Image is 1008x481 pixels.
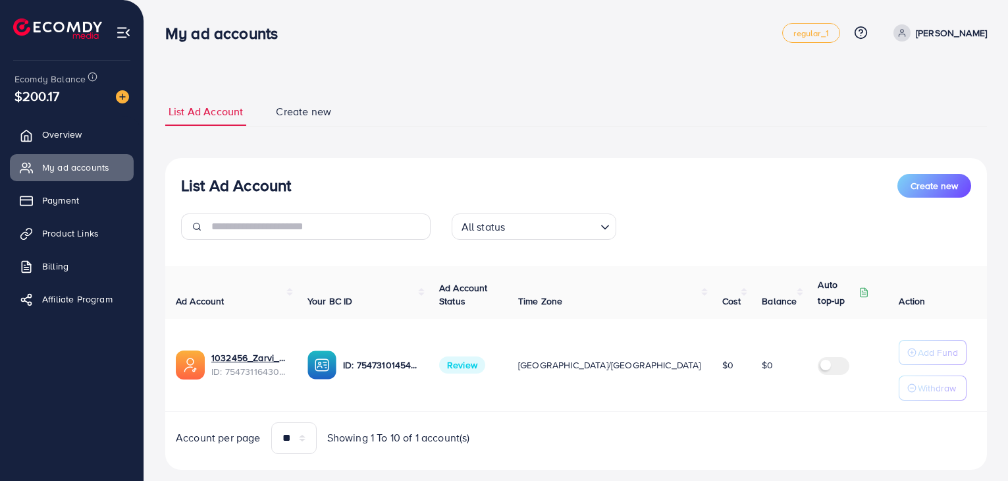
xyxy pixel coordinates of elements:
[762,295,797,308] span: Balance
[899,376,967,401] button: Withdraw
[518,358,701,372] span: [GEOGRAPHIC_DATA]/[GEOGRAPHIC_DATA]
[793,29,828,38] span: regular_1
[14,72,86,86] span: Ecomdy Balance
[897,174,971,198] button: Create new
[327,430,470,445] span: Showing 1 To 10 of 1 account(s)
[165,24,288,43] h3: My ad accounts
[818,277,856,308] p: Auto top-up
[343,357,418,373] p: ID: 7547310145496580097
[10,253,134,279] a: Billing
[952,422,998,471] iframe: Chat
[13,18,102,39] img: logo
[116,25,131,40] img: menu
[782,23,839,43] a: regular_1
[211,351,286,378] div: <span class='underline'>1032456_Zarvi_1757245450274</span></br>7547311643068416001
[307,351,336,380] img: ic-ba-acc.ded83a64.svg
[899,340,967,365] button: Add Fund
[10,154,134,181] a: My ad accounts
[722,358,733,372] span: $0
[14,86,59,105] span: $200.17
[10,121,134,148] a: Overview
[42,293,113,306] span: Affiliate Program
[518,295,562,308] span: Time Zone
[439,356,485,374] span: Review
[452,213,616,240] div: Search for option
[169,104,243,119] span: List Ad Account
[899,295,925,308] span: Action
[762,358,773,372] span: $0
[176,430,261,445] span: Account per page
[42,161,109,174] span: My ad accounts
[439,281,488,308] span: Ad Account Status
[181,176,291,195] h3: List Ad Account
[459,217,508,237] span: All status
[10,187,134,213] a: Payment
[211,365,286,378] span: ID: 7547311643068416001
[722,295,741,308] span: Cost
[42,227,99,240] span: Product Links
[911,179,958,192] span: Create new
[211,351,286,364] a: 1032456_Zarvi_1757245450274
[176,351,205,380] img: ic-ads-acc.e4c84228.svg
[918,345,958,360] p: Add Fund
[42,194,79,207] span: Payment
[509,215,595,237] input: Search for option
[10,220,134,246] a: Product Links
[888,24,987,42] a: [PERSON_NAME]
[116,90,129,103] img: image
[42,128,82,141] span: Overview
[276,104,331,119] span: Create new
[42,260,68,273] span: Billing
[916,25,987,41] p: [PERSON_NAME]
[307,295,353,308] span: Your BC ID
[10,286,134,312] a: Affiliate Program
[918,380,956,396] p: Withdraw
[176,295,225,308] span: Ad Account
